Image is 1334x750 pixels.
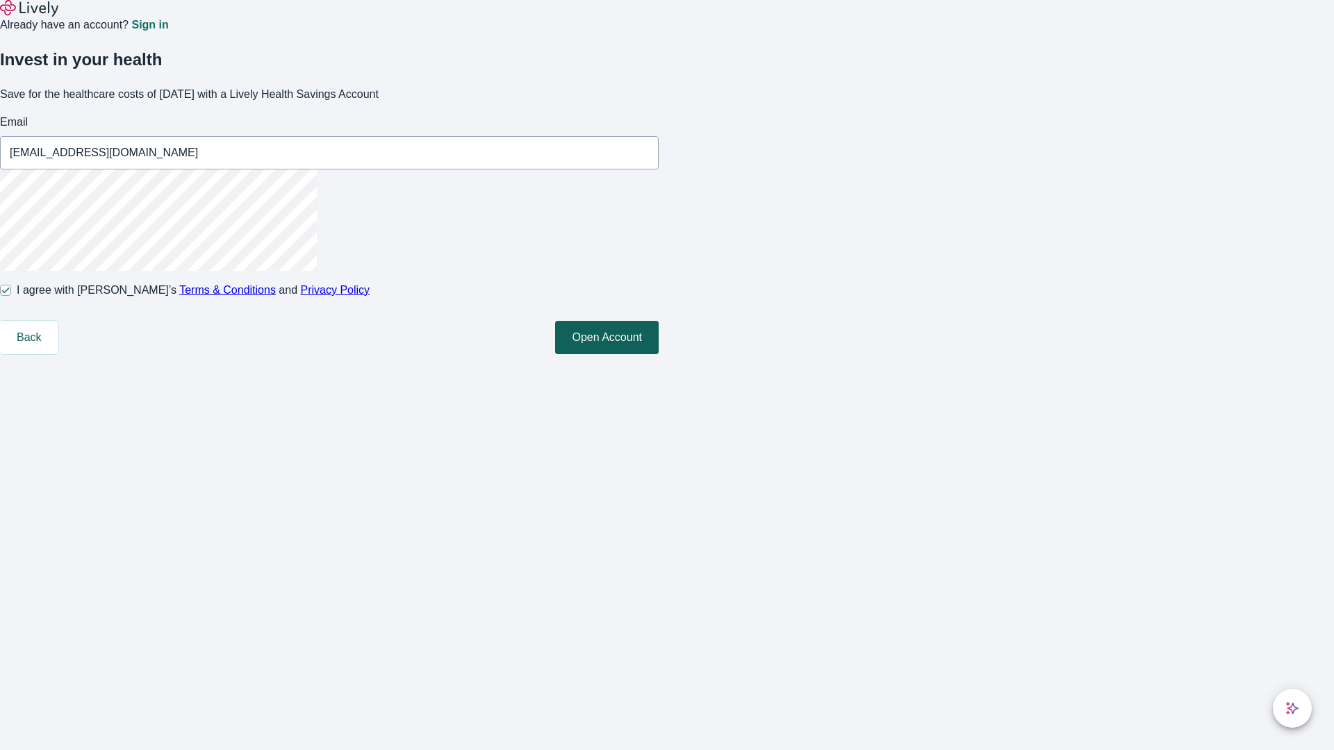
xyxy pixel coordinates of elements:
button: Open Account [555,321,659,354]
a: Terms & Conditions [179,284,276,296]
a: Sign in [131,19,168,31]
a: Privacy Policy [301,284,370,296]
svg: Lively AI Assistant [1285,701,1299,715]
button: chat [1273,689,1312,728]
span: I agree with [PERSON_NAME]’s and [17,282,370,299]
